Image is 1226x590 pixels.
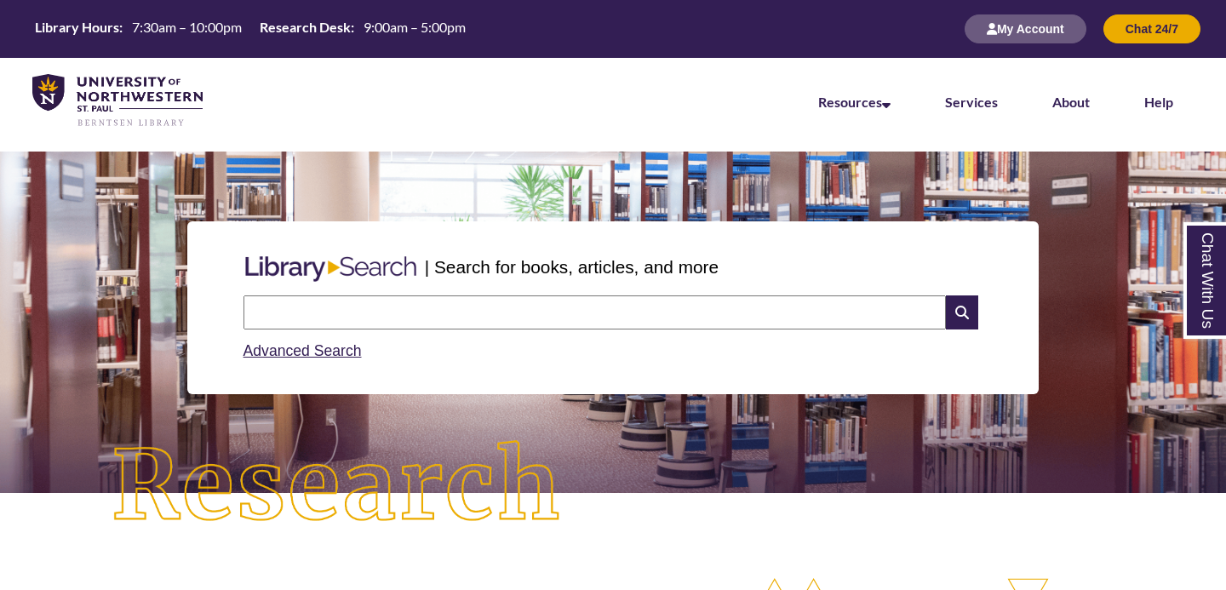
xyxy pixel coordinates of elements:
span: 7:30am – 10:00pm [132,19,242,35]
a: Advanced Search [243,342,362,359]
a: Chat 24/7 [1103,21,1200,36]
img: Research [61,391,613,582]
img: Libary Search [237,249,425,289]
th: Library Hours: [28,18,125,37]
i: Search [946,295,978,329]
button: My Account [965,14,1086,43]
a: Resources [818,94,891,110]
img: UNWSP Library Logo [32,74,203,128]
a: Help [1144,94,1173,110]
a: About [1052,94,1090,110]
table: Hours Today [28,18,473,39]
button: Chat 24/7 [1103,14,1200,43]
th: Research Desk: [253,18,357,37]
p: | Search for books, articles, and more [425,254,719,280]
a: My Account [965,21,1086,36]
a: Hours Today [28,18,473,41]
span: 9:00am – 5:00pm [364,19,466,35]
a: Services [945,94,998,110]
